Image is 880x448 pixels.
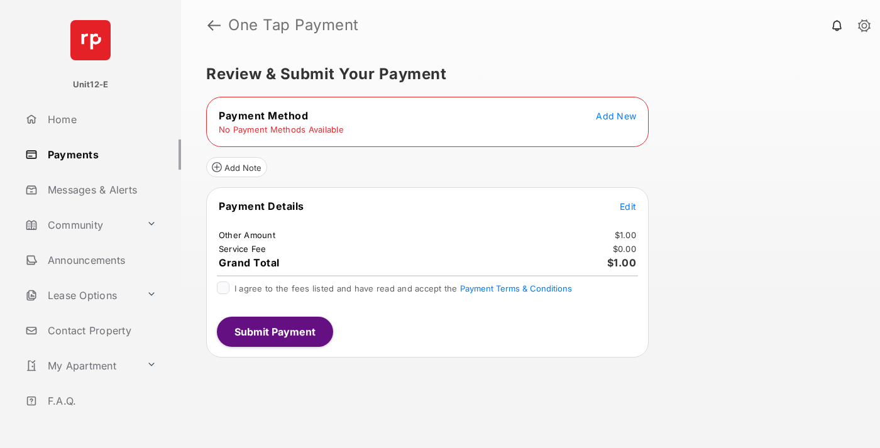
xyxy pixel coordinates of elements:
[460,283,572,293] button: I agree to the fees listed and have read and accept the
[206,67,845,82] h5: Review & Submit Your Payment
[596,109,636,122] button: Add New
[234,283,572,293] span: I agree to the fees listed and have read and accept the
[218,243,267,254] td: Service Fee
[20,280,141,310] a: Lease Options
[20,104,181,134] a: Home
[206,157,267,177] button: Add Note
[20,351,141,381] a: My Apartment
[219,256,280,269] span: Grand Total
[70,20,111,60] img: svg+xml;base64,PHN2ZyB4bWxucz0iaHR0cDovL3d3dy53My5vcmcvMjAwMC9zdmciIHdpZHRoPSI2NCIgaGVpZ2h0PSI2NC...
[612,243,637,254] td: $0.00
[73,79,109,91] p: Unit12-E
[219,109,308,122] span: Payment Method
[596,111,636,121] span: Add New
[20,315,181,346] a: Contact Property
[218,229,276,241] td: Other Amount
[20,386,181,416] a: F.A.Q.
[20,245,181,275] a: Announcements
[20,175,181,205] a: Messages & Alerts
[218,124,344,135] td: No Payment Methods Available
[20,210,141,240] a: Community
[217,317,333,347] button: Submit Payment
[620,201,636,212] span: Edit
[219,200,304,212] span: Payment Details
[228,18,359,33] strong: One Tap Payment
[20,139,181,170] a: Payments
[620,200,636,212] button: Edit
[614,229,637,241] td: $1.00
[607,256,637,269] span: $1.00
